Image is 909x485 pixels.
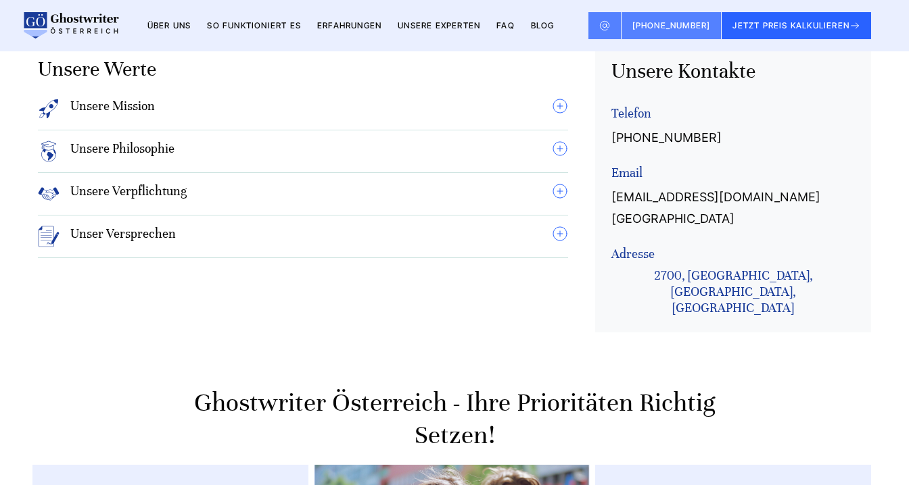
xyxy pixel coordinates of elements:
p: Telefon [611,105,855,122]
a: FAQ [496,20,515,30]
h3: Unsere werte [38,56,568,83]
a: [EMAIL_ADDRESS][DOMAIN_NAME][GEOGRAPHIC_DATA] [611,186,855,230]
a: Über uns [147,20,191,30]
summary: Unser Versprechen [38,226,568,247]
h4: Unsere Mission [70,98,155,120]
img: Icon [38,141,60,162]
p: Adresse [611,246,855,262]
a: BLOG [531,20,555,30]
h4: Unsere Verpflichtung [70,183,187,205]
h2: Ghostwriter Österreich - Ihre Prioritäten richtig setzen! [32,386,877,451]
summary: Unsere Verpflichtung [38,183,568,205]
a: [PHONE_NUMBER] [622,12,722,39]
a: So funktioniert es [207,20,301,30]
img: Email [599,20,610,31]
h4: Unsere Philosophie [70,141,174,162]
img: Icon [38,98,60,120]
a: Unsere Experten [398,20,480,30]
a: Erfahrungen [317,20,381,30]
h3: Unsere Kontakte [611,58,855,85]
button: JETZT PREIS KALKULIEREN [722,12,871,39]
img: Icon [38,183,60,205]
img: logo wirschreiben [22,12,119,39]
img: Icon [38,226,60,247]
p: Email [611,165,855,181]
p: 2700, [GEOGRAPHIC_DATA], [GEOGRAPHIC_DATA], [GEOGRAPHIC_DATA] [611,267,855,316]
span: [PHONE_NUMBER] [632,20,711,30]
a: [PHONE_NUMBER] [611,127,722,149]
h4: Unser Versprechen [70,226,176,247]
summary: Unsere Philosophie [38,141,568,162]
summary: Unsere Mission [38,98,568,120]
